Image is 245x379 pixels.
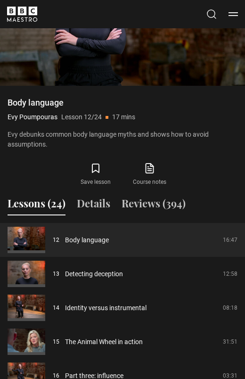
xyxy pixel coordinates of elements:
p: Evy debunks common body language myths and shows how to avoid assumptions. [8,130,237,149]
a: The Animal Wheel in action [65,337,143,347]
button: Save lesson [69,161,122,188]
button: Lessons (24) [8,196,65,215]
svg: BBC Maestro [7,7,37,22]
a: Identity versus instrumental [65,303,147,313]
p: Evy Poumpouras [8,112,57,122]
button: Toggle navigation [229,9,238,19]
a: Body language [65,235,109,245]
a: Detecting deception [65,269,123,279]
button: Details [77,196,110,215]
h1: Body language [8,97,237,108]
button: Reviews (394) [122,196,186,215]
a: Course notes [122,161,176,188]
p: Lesson 12/24 [61,112,102,122]
p: 17 mins [112,112,135,122]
